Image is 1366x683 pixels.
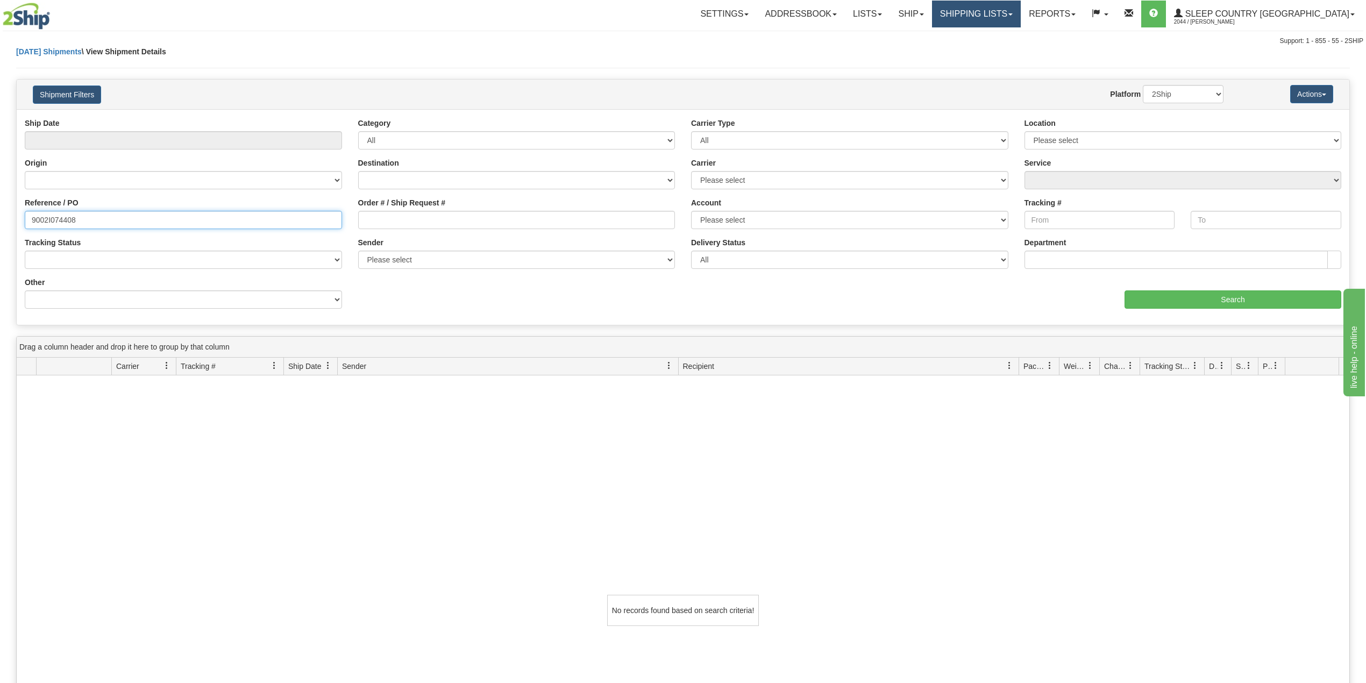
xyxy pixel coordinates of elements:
span: Recipient [683,361,714,372]
input: To [1191,211,1341,229]
label: Category [358,118,391,129]
span: Shipment Issues [1236,361,1245,372]
label: Tracking # [1024,197,1062,208]
span: Carrier [116,361,139,372]
label: Carrier [691,158,716,168]
label: Account [691,197,721,208]
input: From [1024,211,1175,229]
iframe: chat widget [1341,287,1365,396]
span: \ View Shipment Details [82,47,166,56]
label: Destination [358,158,399,168]
a: Tracking # filter column settings [265,357,283,375]
span: Ship Date [288,361,321,372]
a: Shipment Issues filter column settings [1240,357,1258,375]
a: Charge filter column settings [1121,357,1140,375]
div: Support: 1 - 855 - 55 - 2SHIP [3,37,1363,46]
a: Lists [845,1,890,27]
label: Ship Date [25,118,60,129]
div: live help - online [8,6,99,19]
a: Ship [890,1,931,27]
span: Weight [1064,361,1086,372]
label: Department [1024,237,1066,248]
label: Service [1024,158,1051,168]
span: Tracking Status [1144,361,1191,372]
img: logo2044.jpg [3,3,50,30]
a: Pickup Status filter column settings [1267,357,1285,375]
label: Carrier Type [691,118,735,129]
a: Recipient filter column settings [1000,357,1019,375]
a: Tracking Status filter column settings [1186,357,1204,375]
label: Order # / Ship Request # [358,197,446,208]
label: Origin [25,158,47,168]
a: Shipping lists [932,1,1021,27]
label: Tracking Status [25,237,81,248]
span: Sleep Country [GEOGRAPHIC_DATA] [1183,9,1349,18]
a: Ship Date filter column settings [319,357,337,375]
label: Platform [1110,89,1141,99]
label: Delivery Status [691,237,745,248]
a: Sleep Country [GEOGRAPHIC_DATA] 2044 / [PERSON_NAME] [1166,1,1363,27]
div: grid grouping header [17,337,1349,358]
a: Packages filter column settings [1041,357,1059,375]
label: Reference / PO [25,197,79,208]
span: Sender [342,361,366,372]
span: Charge [1104,361,1127,372]
a: Delivery Status filter column settings [1213,357,1231,375]
label: Other [25,277,45,288]
label: Location [1024,118,1056,129]
a: Settings [692,1,757,27]
span: 2044 / [PERSON_NAME] [1174,17,1255,27]
a: Addressbook [757,1,845,27]
input: Search [1125,290,1341,309]
span: Packages [1023,361,1046,372]
span: Tracking # [181,361,216,372]
button: Shipment Filters [33,86,101,104]
a: Carrier filter column settings [158,357,176,375]
a: Sender filter column settings [660,357,678,375]
a: Reports [1021,1,1084,27]
label: Sender [358,237,383,248]
span: Delivery Status [1209,361,1218,372]
span: Pickup Status [1263,361,1272,372]
div: No records found based on search criteria! [607,595,759,626]
a: [DATE] Shipments [16,47,82,56]
button: Actions [1290,85,1333,103]
a: Weight filter column settings [1081,357,1099,375]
